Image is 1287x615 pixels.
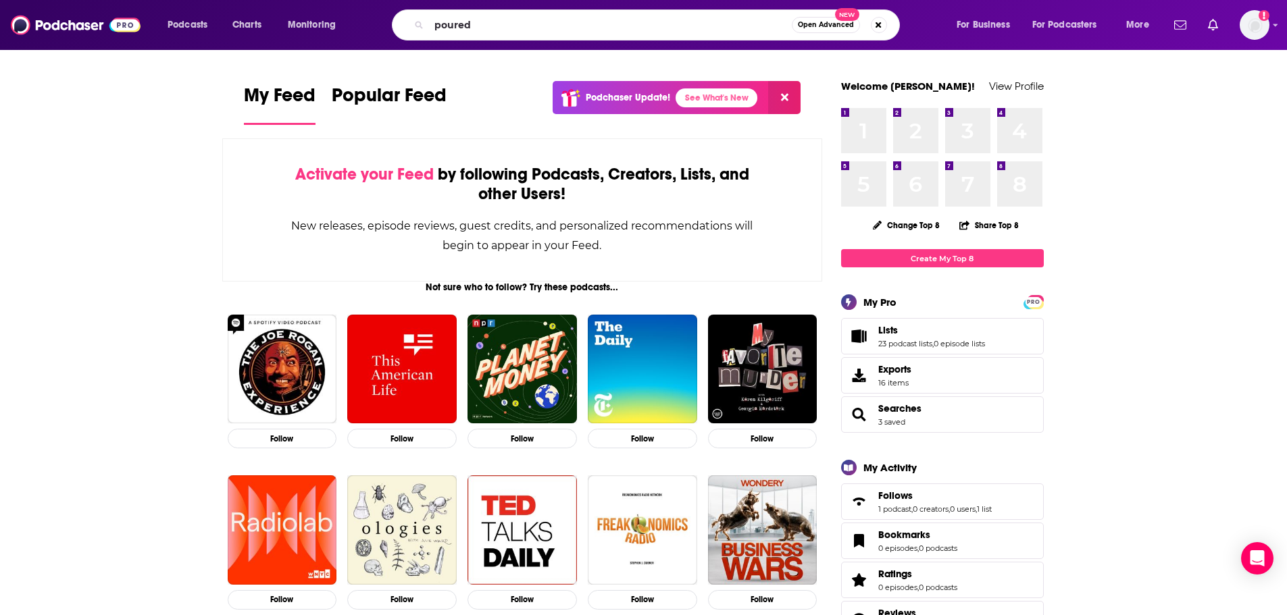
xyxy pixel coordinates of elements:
[1240,10,1269,40] span: Logged in as hconnor
[878,504,911,514] a: 1 podcast
[468,429,577,448] button: Follow
[347,475,457,585] img: Ologies with Alie Ward
[468,475,577,585] img: TED Talks Daily
[947,14,1027,36] button: open menu
[846,405,873,424] a: Searches
[228,475,337,585] img: Radiolab
[347,590,457,610] button: Follow
[11,12,141,38] img: Podchaser - Follow, Share and Rate Podcasts
[224,14,270,36] a: Charts
[878,568,957,580] a: Ratings
[429,14,792,36] input: Search podcasts, credits, & more...
[708,429,817,448] button: Follow
[222,282,823,293] div: Not sure who to follow? Try these podcasts...
[957,16,1010,34] span: For Business
[1117,14,1166,36] button: open menu
[841,523,1044,559] span: Bookmarks
[332,84,447,125] a: Popular Feed
[950,504,976,514] a: 0 users
[932,339,934,348] span: ,
[468,315,577,424] a: Planet Money
[232,16,261,34] span: Charts
[347,315,457,424] img: This American Life
[878,543,917,553] a: 0 episodes
[919,543,957,553] a: 0 podcasts
[919,583,957,592] a: 0 podcasts
[917,583,919,592] span: ,
[291,216,755,255] div: New releases, episode reviews, guest credits, and personalized recommendations will begin to appe...
[878,339,932,348] a: 23 podcast lists
[878,324,898,336] span: Lists
[588,315,697,424] img: The Daily
[878,402,922,415] span: Searches
[228,429,337,448] button: Follow
[708,590,817,610] button: Follow
[291,165,755,204] div: by following Podcasts, Creators, Lists, and other Users!
[332,84,447,115] span: Popular Feed
[588,590,697,610] button: Follow
[913,504,949,514] a: 0 creators
[917,543,919,553] span: ,
[798,22,854,28] span: Open Advanced
[841,396,1044,433] span: Searches
[588,475,697,585] img: Freakonomics Radio
[835,8,859,21] span: New
[841,562,1044,598] span: Ratings
[878,363,911,375] span: Exports
[588,429,697,448] button: Follow
[865,217,949,234] button: Change Top 8
[878,417,905,427] a: 3 saved
[792,17,860,33] button: Open AdvancedNew
[911,504,913,514] span: ,
[1026,296,1042,306] a: PRO
[841,318,1044,354] span: Lists
[708,315,817,424] img: My Favorite Murder with Karen Kilgariff and Georgia Hardstark
[708,475,817,585] img: Business Wars
[295,164,434,184] span: Activate your Feed
[846,366,873,385] span: Exports
[468,590,577,610] button: Follow
[846,492,873,511] a: Follows
[405,9,913,41] div: Search podcasts, credits, & more...
[878,529,957,541] a: Bookmarks
[959,212,1019,238] button: Share Top 8
[228,590,337,610] button: Follow
[278,14,353,36] button: open menu
[989,80,1044,92] a: View Profile
[586,92,670,103] p: Podchaser Update!
[976,504,977,514] span: ,
[846,327,873,346] a: Lists
[878,489,913,502] span: Follows
[878,378,911,387] span: 16 items
[878,489,992,502] a: Follows
[676,88,757,107] a: See What's New
[846,570,873,589] a: Ratings
[949,504,950,514] span: ,
[1024,14,1117,36] button: open menu
[1126,16,1149,34] span: More
[244,84,316,115] span: My Feed
[878,568,912,580] span: Ratings
[841,249,1044,267] a: Create My Top 8
[1240,10,1269,40] img: User Profile
[863,461,917,474] div: My Activity
[244,84,316,125] a: My Feed
[1241,542,1273,574] div: Open Intercom Messenger
[841,80,975,92] a: Welcome [PERSON_NAME]!
[168,16,207,34] span: Podcasts
[863,296,897,309] div: My Pro
[288,16,336,34] span: Monitoring
[846,531,873,550] a: Bookmarks
[228,315,337,424] a: The Joe Rogan Experience
[347,429,457,448] button: Follow
[934,339,985,348] a: 0 episode lists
